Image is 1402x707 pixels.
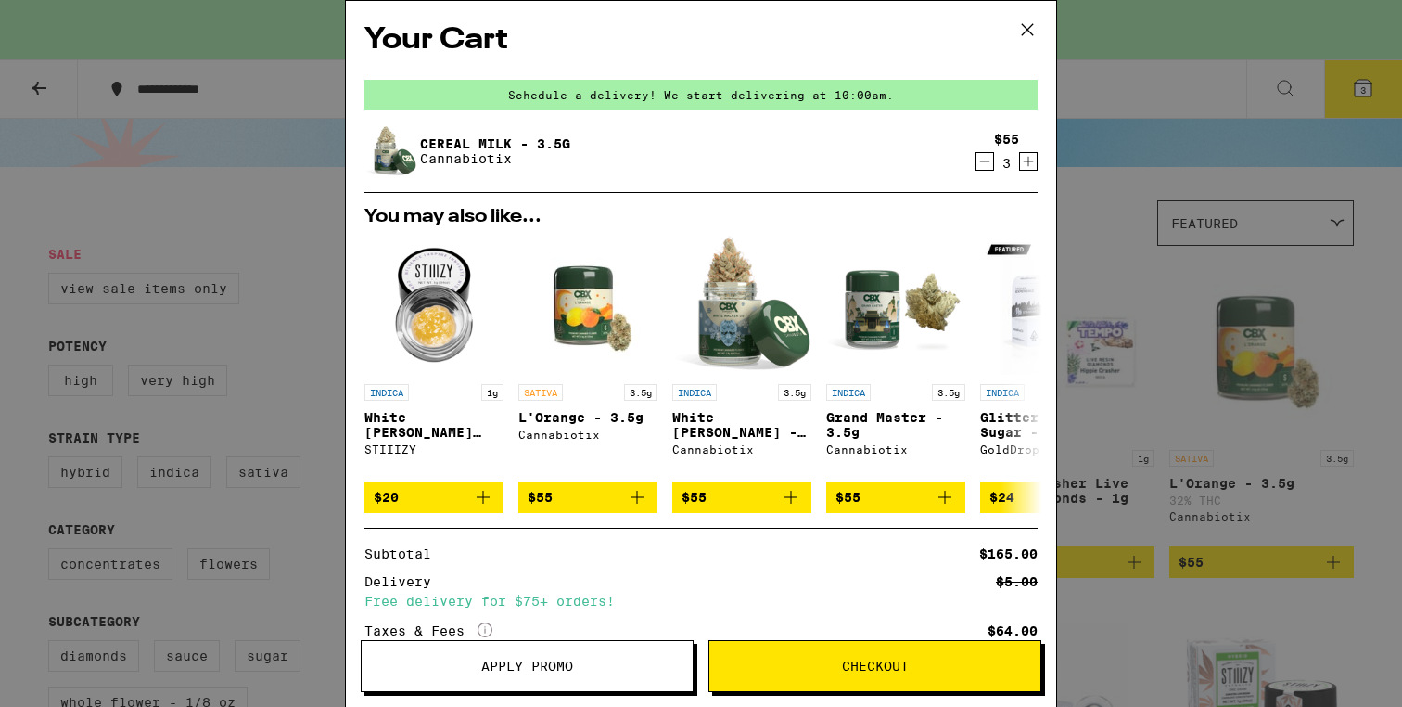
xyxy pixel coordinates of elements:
h2: Your Cart [364,19,1038,61]
button: Increment [1019,152,1038,171]
button: Apply Promo [361,640,694,692]
div: Cannabiotix [518,429,657,441]
img: Cereal Milk - 3.5g [364,125,416,177]
span: Hi. Need any help? [11,13,134,28]
button: Add to bag [518,482,657,513]
img: STIIIZY - White Walker Live Resin Sauce - 1g [364,236,503,375]
span: $20 [374,490,399,505]
span: Apply Promo [481,660,573,673]
div: $55 [994,132,1019,147]
a: Open page for Grand Master - 3.5g from Cannabiotix [826,236,965,482]
div: Delivery [364,575,444,588]
a: Open page for L'Orange - 3.5g from Cannabiotix [518,236,657,482]
h2: You may also like... [364,208,1038,226]
button: Decrement [975,152,994,171]
p: 3.5g [932,384,965,401]
button: Add to bag [980,482,1119,513]
p: 3.5g [624,384,657,401]
div: $5.00 [996,575,1038,588]
p: INDICA [980,384,1025,401]
a: Cereal Milk - 3.5g [420,136,570,151]
div: $165.00 [979,547,1038,560]
p: 1g [481,384,503,401]
div: Cannabiotix [672,443,811,456]
span: $55 [835,490,860,505]
span: $55 [528,490,553,505]
a: Open page for White Walker Live Resin Sauce - 1g from STIIIZY [364,236,503,482]
div: Cannabiotix [826,443,965,456]
p: 3.5g [778,384,811,401]
p: SATIVA [518,384,563,401]
span: $55 [682,490,707,505]
div: Taxes & Fees [364,623,492,639]
button: Add to bag [672,482,811,513]
span: $24 [989,490,1014,505]
div: Free delivery for $75+ orders! [364,595,1038,608]
p: L'Orange - 3.5g [518,410,657,425]
img: Cannabiotix - L'Orange - 3.5g [518,236,657,375]
div: 3 [994,156,1019,171]
button: Checkout [708,640,1041,692]
img: GoldDrop - Glitter Bomb Sugar - 1g [980,236,1119,375]
p: INDICA [826,384,871,401]
a: Open page for Glitter Bomb Sugar - 1g from GoldDrop [980,236,1119,482]
div: $64.00 [988,624,1038,637]
p: INDICA [672,384,717,401]
button: Add to bag [364,482,503,513]
div: Subtotal [364,547,444,560]
a: Open page for White Walker OG - 3.5g from Cannabiotix [672,236,811,482]
p: White [PERSON_NAME] Live Resin Sauce - 1g [364,410,503,440]
img: Cannabiotix - White Walker OG - 3.5g [672,236,811,375]
div: GoldDrop [980,443,1119,456]
span: Checkout [842,660,909,673]
p: White [PERSON_NAME] - 3.5g [672,410,811,440]
div: Schedule a delivery! We start delivering at 10:00am. [364,80,1038,110]
p: Grand Master - 3.5g [826,410,965,440]
div: STIIIZY [364,443,503,456]
img: Cannabiotix - Grand Master - 3.5g [826,236,965,375]
button: Add to bag [826,482,965,513]
p: Glitter Bomb Sugar - 1g [980,410,1119,440]
p: Cannabiotix [420,151,570,166]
